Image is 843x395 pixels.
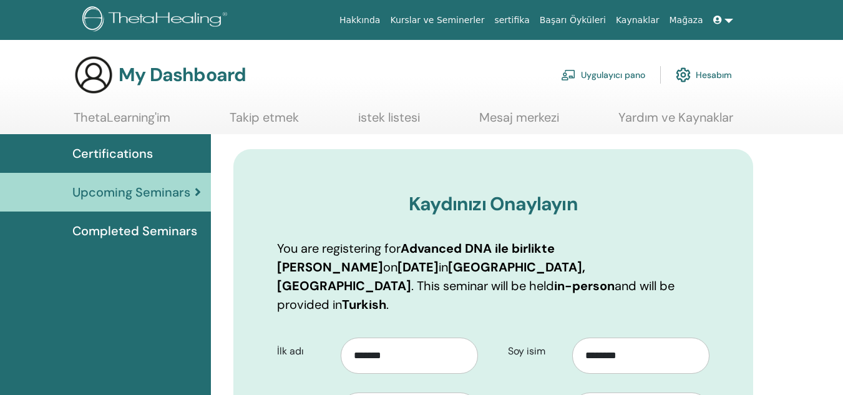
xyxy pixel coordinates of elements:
[74,110,170,134] a: ThetaLearning'im
[277,239,709,314] p: You are registering for on in . This seminar will be held and will be provided in .
[385,9,489,32] a: Kurslar ve Seminerler
[230,110,299,134] a: Takip etmek
[489,9,534,32] a: sertifika
[72,144,153,163] span: Certifications
[358,110,420,134] a: istek listesi
[561,61,645,89] a: Uygulayıcı pano
[676,64,691,85] img: cog.svg
[277,193,709,215] h3: Kaydınızı Onaylayın
[277,240,555,275] b: Advanced DNA ile birlikte [PERSON_NAME]
[397,259,439,275] b: [DATE]
[561,69,576,80] img: chalkboard-teacher.svg
[74,55,114,95] img: generic-user-icon.jpg
[676,61,732,89] a: Hesabım
[342,296,386,313] b: Turkish
[72,183,190,202] span: Upcoming Seminars
[72,222,197,240] span: Completed Seminars
[499,339,572,363] label: Soy isim
[82,6,231,34] img: logo.png
[664,9,708,32] a: Mağaza
[618,110,733,134] a: Yardım ve Kaynaklar
[535,9,611,32] a: Başarı Öyküleri
[334,9,386,32] a: Hakkında
[554,278,615,294] b: in-person
[611,9,665,32] a: Kaynaklar
[479,110,559,134] a: Mesaj merkezi
[268,339,341,363] label: İlk adı
[119,64,246,86] h3: My Dashboard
